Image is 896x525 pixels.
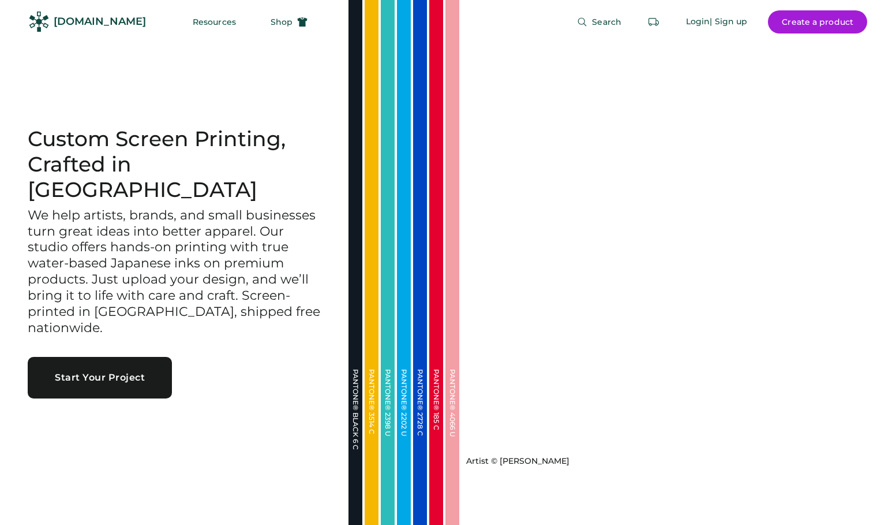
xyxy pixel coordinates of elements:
[466,456,569,467] div: Artist © [PERSON_NAME]
[368,369,375,485] div: PANTONE® 3514 C
[686,16,710,28] div: Login
[710,16,747,28] div: | Sign up
[28,207,321,337] h3: We help artists, brands, and small businesses turn great ideas into better apparel. Our studio of...
[592,18,621,26] span: Search
[28,357,172,399] button: Start Your Project
[462,451,569,467] a: Artist © [PERSON_NAME]
[257,10,321,33] button: Shop
[28,126,321,203] h1: Custom Screen Printing, Crafted in [GEOGRAPHIC_DATA]
[417,369,423,485] div: PANTONE® 2728 C
[642,10,665,33] button: Retrieve an order
[29,12,49,32] img: Rendered Logo - Screens
[433,369,440,485] div: PANTONE® 185 C
[54,14,146,29] div: [DOMAIN_NAME]
[352,369,359,485] div: PANTONE® BLACK 6 C
[400,369,407,485] div: PANTONE® 2202 U
[384,369,391,485] div: PANTONE® 2398 U
[449,369,456,485] div: PANTONE® 4066 U
[768,10,867,33] button: Create a product
[271,18,293,26] span: Shop
[563,10,635,33] button: Search
[179,10,250,33] button: Resources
